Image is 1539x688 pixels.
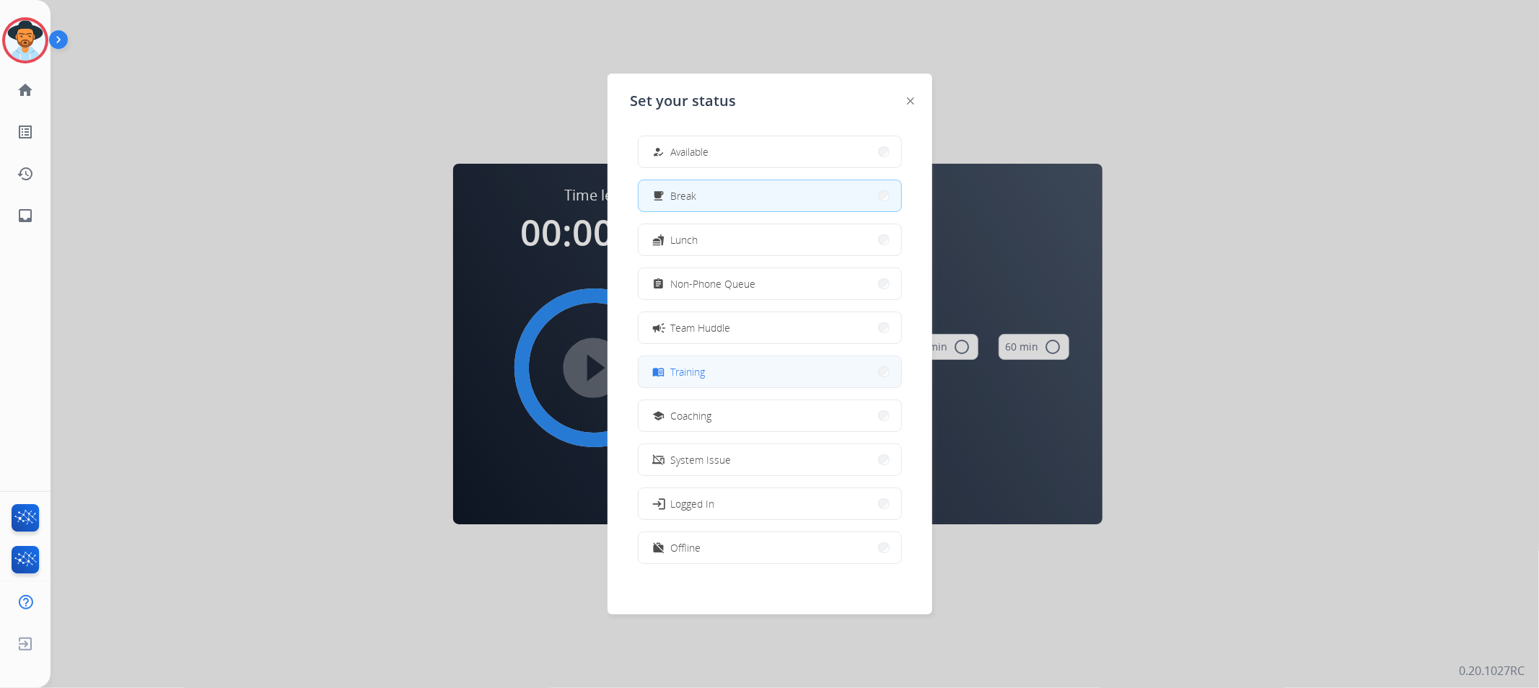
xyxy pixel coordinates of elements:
[651,320,665,335] mat-icon: campaign
[639,180,901,211] button: Break
[639,136,901,167] button: Available
[652,190,665,202] mat-icon: free_breakfast
[671,144,709,159] span: Available
[652,278,665,290] mat-icon: assignment
[671,320,731,335] span: Team Huddle
[17,165,34,182] mat-icon: history
[671,408,712,423] span: Coaching
[907,97,914,105] img: close-button
[17,123,34,141] mat-icon: list_alt
[671,452,732,467] span: System Issue
[631,91,737,111] span: Set your status
[671,188,697,203] span: Break
[652,146,665,158] mat-icon: how_to_reg
[671,364,706,379] span: Training
[639,488,901,519] button: Logged In
[652,542,665,554] mat-icon: work_off
[639,532,901,563] button: Offline
[639,356,901,387] button: Training
[671,496,715,511] span: Logged In
[671,540,701,555] span: Offline
[652,410,665,422] mat-icon: school
[639,400,901,431] button: Coaching
[639,312,901,343] button: Team Huddle
[639,268,901,299] button: Non-Phone Queue
[652,234,665,246] mat-icon: fastfood
[5,20,45,61] img: avatar
[639,444,901,475] button: System Issue
[17,207,34,224] mat-icon: inbox
[651,496,665,511] mat-icon: login
[652,366,665,378] mat-icon: menu_book
[17,81,34,99] mat-icon: home
[671,232,698,247] span: Lunch
[1459,662,1525,679] p: 0.20.1027RC
[671,276,756,291] span: Non-Phone Queue
[639,224,901,255] button: Lunch
[652,454,665,466] mat-icon: phonelink_off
